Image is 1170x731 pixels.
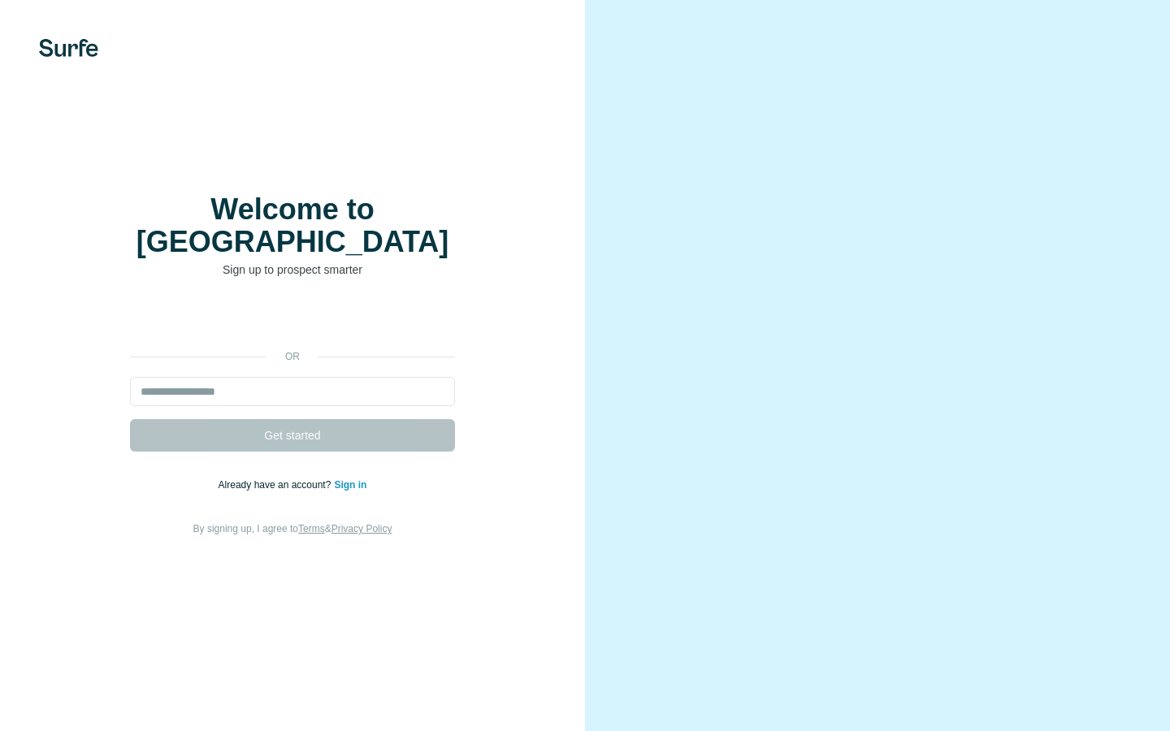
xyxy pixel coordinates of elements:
a: Privacy Policy [331,523,392,534]
span: By signing up, I agree to & [193,523,392,534]
img: Surfe's logo [39,39,98,57]
p: or [266,349,318,364]
p: Sign up to prospect smarter [130,262,455,278]
a: Terms [298,523,325,534]
span: Already have an account? [219,479,335,491]
h1: Welcome to [GEOGRAPHIC_DATA] [130,193,455,258]
iframe: Sign in with Google Button [122,302,463,338]
a: Sign in [334,479,366,491]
